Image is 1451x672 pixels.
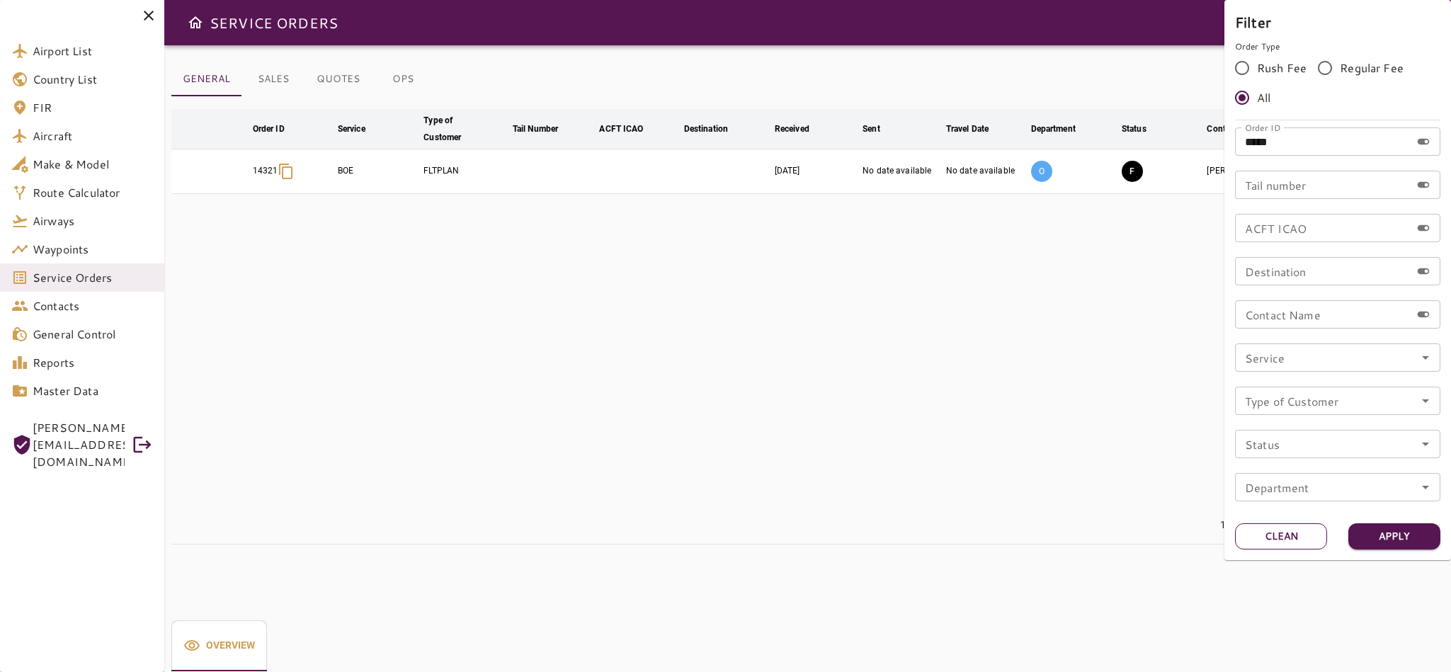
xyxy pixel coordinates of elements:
[1416,391,1435,411] button: Open
[1235,40,1440,53] p: Order Type
[1235,11,1440,33] h6: Filter
[1257,89,1270,106] span: All
[1348,523,1440,549] button: Apply
[1416,477,1435,497] button: Open
[1416,348,1435,368] button: Open
[1235,523,1327,549] button: Clean
[1416,434,1435,454] button: Open
[1340,59,1404,76] span: Regular Fee
[1245,121,1280,133] label: Order ID
[1257,59,1307,76] span: Rush Fee
[1235,53,1440,113] div: rushFeeOrder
